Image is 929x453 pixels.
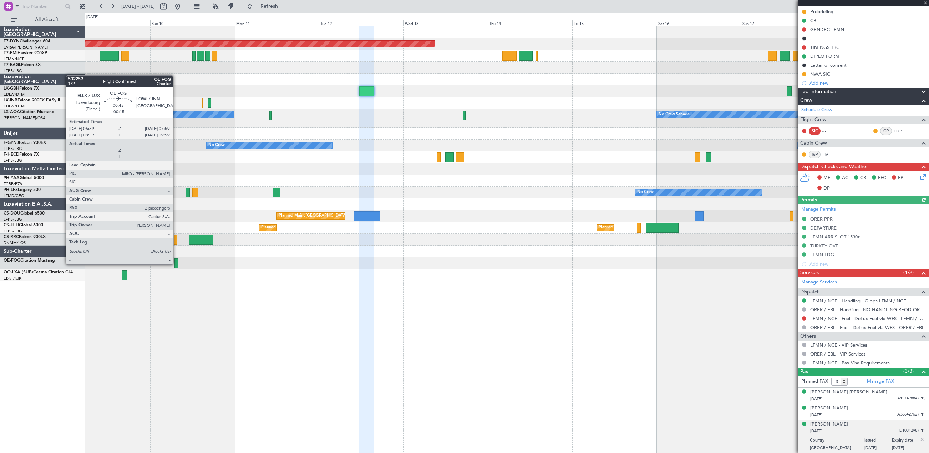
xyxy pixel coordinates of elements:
[842,175,848,182] span: AC
[19,17,75,22] span: All Aircraft
[880,127,892,135] div: CP
[809,80,925,86] div: Add new
[810,307,925,313] a: ORER / EBL - Handling - NO HANDLING REQD ORER/EBL
[4,223,19,227] span: CS-JHH
[823,175,830,182] span: MF
[801,106,832,114] a: Schedule Crew
[4,228,22,234] a: LFPB/LBG
[4,188,18,192] span: 9H-LPZ
[4,86,19,91] span: LX-GBH
[897,412,925,418] span: A36642762 (PP)
[4,92,25,97] a: EDLW/DTM
[4,110,55,114] a: LX-AOACitation Mustang
[810,62,847,68] div: Letter of consent
[657,20,741,26] div: Sat 16
[4,141,46,145] a: F-GPNJFalcon 900EX
[4,258,20,263] span: OE-FOG
[860,175,866,182] span: CR
[235,20,319,26] div: Mon 11
[4,223,43,227] a: CS-JHHGlobal 6000
[319,20,403,26] div: Tue 12
[864,438,892,445] p: Issued
[4,211,20,216] span: CS-DOU
[898,175,903,182] span: FP
[4,51,17,55] span: T7-EMI
[903,367,914,375] span: (3/3)
[4,63,41,67] a: T7-EAGLFalcon 8X
[823,185,830,192] span: DP
[800,116,827,124] span: Flight Crew
[4,235,46,239] a: CS-RRCFalcon 900LX
[800,88,836,96] span: Leg Information
[4,211,45,216] a: CS-DOUGlobal 6500
[810,360,890,366] a: LFMN / NCE - Pax Visa Requirements
[637,187,654,198] div: No Crew
[801,378,828,385] label: Planned PAX
[659,109,692,120] div: No Crew Sabadell
[810,421,848,428] div: [PERSON_NAME]
[800,332,816,341] span: Others
[4,63,21,67] span: T7-EAGL
[822,151,838,158] a: LIV
[4,141,19,145] span: F-GPNJ
[4,188,41,192] a: 9H-LPZLegacy 500
[810,298,906,304] a: LFMN / NCE - Handling - G.ops LFMN / NCE
[894,128,910,134] a: TDP
[4,176,44,180] a: 9H-YAAGlobal 5000
[86,14,98,20] div: [DATE]
[572,20,657,26] div: Fri 15
[810,389,887,396] div: [PERSON_NAME] [PERSON_NAME]
[4,193,24,198] a: LFMD/CEQ
[4,240,26,246] a: DNMM/LOS
[4,217,22,222] a: LFPB/LBG
[4,235,19,239] span: CS-RRC
[810,324,924,331] a: ORER / EBL - Fuel - DeLux Fuel via WFS - ORER / EBL
[810,342,867,348] a: LFMN / NCE - VIP Services
[810,9,833,15] div: Prebriefing
[810,405,848,412] div: [PERSON_NAME]
[22,1,63,12] input: Trip Number
[4,270,33,275] span: OO-LXA (SUB)
[8,14,77,25] button: All Aircraft
[121,3,155,10] span: [DATE] - [DATE]
[810,26,844,32] div: GENDEC LFMN
[4,98,17,102] span: LX-INB
[800,163,868,171] span: Dispatch Checks and Weather
[878,175,886,182] span: FFC
[810,412,822,418] span: [DATE]
[892,438,919,445] p: Expiry date
[4,158,22,163] a: LFPB/LBG
[4,270,73,275] a: OO-LXA (SUB)Cessna Citation CJ4
[810,351,865,357] a: ORER / EBL - VIP Services
[4,115,46,121] a: [PERSON_NAME]/QSA
[800,139,827,147] span: Cabin Crew
[810,316,925,322] a: LFMN / NCE - Fuel - DeLux Fuel via WFS - LFMN / NCE
[4,98,60,102] a: LX-INBFalcon 900EX EASy II
[4,86,39,91] a: LX-GBHFalcon 7X
[800,368,808,376] span: Pax
[4,45,48,50] a: EVRA/[PERSON_NAME]
[810,53,839,59] div: DIPLO FORM
[244,1,286,12] button: Refresh
[599,222,711,233] div: Planned Maint [GEOGRAPHIC_DATA] ([GEOGRAPHIC_DATA])
[897,396,925,402] span: A15749884 (PP)
[867,378,894,385] a: Manage PAX
[800,96,812,105] span: Crew
[4,276,21,281] a: EBKT/KJK
[919,436,925,443] img: close
[4,152,39,157] a: F-HECDFalcon 7X
[892,445,919,452] p: [DATE]
[800,269,819,277] span: Services
[4,104,25,109] a: EDLW/DTM
[279,211,391,221] div: Planned Maint [GEOGRAPHIC_DATA] ([GEOGRAPHIC_DATA])
[903,269,914,276] span: (1/2)
[810,44,839,50] div: TIMINGS TBC
[810,71,830,77] div: NWA SIC
[4,181,22,187] a: FCBB/BZV
[4,56,25,62] a: LFMN/NCE
[810,445,864,452] p: [GEOGRAPHIC_DATA]
[801,279,837,286] a: Manage Services
[4,39,20,44] span: T7-DYN
[864,445,892,452] p: [DATE]
[261,222,374,233] div: Planned Maint [GEOGRAPHIC_DATA] ([GEOGRAPHIC_DATA])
